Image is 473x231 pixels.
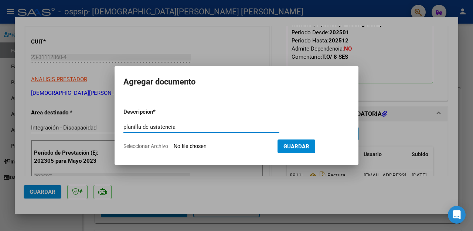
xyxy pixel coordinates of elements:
[123,143,168,149] span: Seleccionar Archivo
[448,206,466,224] div: Open Intercom Messenger
[123,108,191,116] p: Descripcion
[283,143,309,150] span: Guardar
[278,139,315,153] button: Guardar
[123,75,350,89] h2: Agregar documento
